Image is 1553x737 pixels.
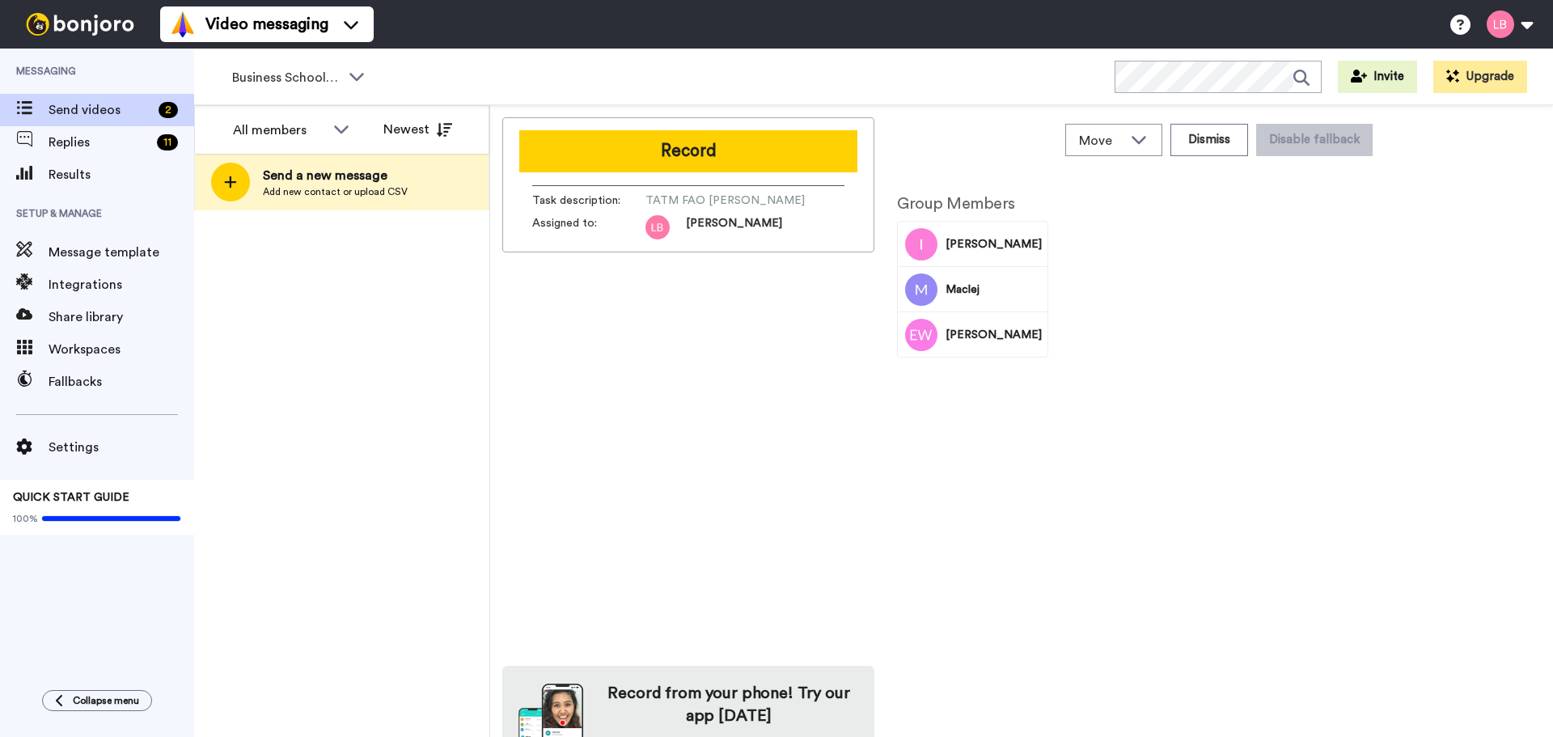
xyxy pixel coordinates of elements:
[159,102,178,118] div: 2
[49,100,152,120] span: Send videos
[232,68,341,87] span: Business School 2025
[49,165,194,184] span: Results
[49,275,194,294] span: Integrations
[645,215,670,239] img: 6eac5c2d-50a3-4b5c-9fd8-84f965c1e8e2.png
[905,319,937,351] img: Image of Elsie Walker
[19,13,141,36] img: bj-logo-header-white.svg
[1256,124,1373,156] button: Disable fallback
[946,282,1042,298] span: Maclej
[1170,124,1248,156] button: Dismiss
[73,694,139,707] span: Collapse menu
[905,228,937,260] img: Image of Ioannis
[946,236,1042,252] span: [PERSON_NAME]
[263,185,408,198] span: Add new contact or upload CSV
[157,134,178,150] div: 11
[532,215,645,239] span: Assigned to:
[519,130,857,172] button: Record
[946,327,1042,343] span: [PERSON_NAME]
[49,438,194,457] span: Settings
[49,307,194,327] span: Share library
[645,193,805,209] span: TATM FAO [PERSON_NAME]
[1079,131,1123,150] span: Move
[686,215,782,239] span: [PERSON_NAME]
[42,690,152,711] button: Collapse menu
[233,121,325,140] div: All members
[170,11,196,37] img: vm-color.svg
[13,512,38,525] span: 100%
[205,13,328,36] span: Video messaging
[371,113,464,146] button: Newest
[897,195,1048,213] h2: Group Members
[1338,61,1417,93] button: Invite
[49,372,194,392] span: Fallbacks
[263,166,408,185] span: Send a new message
[599,682,858,727] h4: Record from your phone! Try our app [DATE]
[13,492,129,503] span: QUICK START GUIDE
[1433,61,1527,93] button: Upgrade
[905,273,937,306] img: Image of Maclej
[532,193,645,209] span: Task description :
[49,243,194,262] span: Message template
[49,340,194,359] span: Workspaces
[49,133,150,152] span: Replies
